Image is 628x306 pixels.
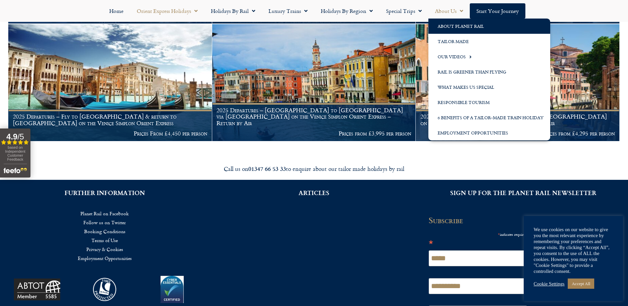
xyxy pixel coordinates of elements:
[420,130,615,137] p: Prices from £4,295 per person
[10,190,199,196] h2: FURTHER INFORMATION
[248,164,286,173] strong: 01347 66 53 33
[10,227,199,236] a: Booking Conditions
[314,3,379,19] a: Holidays by Region
[10,245,199,254] a: Privacy & Cookies
[13,130,208,137] p: Prices From £4,450 per person
[10,209,199,263] nav: Menu
[217,130,411,137] p: Prices from £3,995 per person
[262,3,314,19] a: Luxury Trains
[568,279,594,289] a: Accept All
[416,24,620,141] a: 2025 Departures – [GEOGRAPHIC_DATA] to [GEOGRAPHIC_DATA] on the Venice Simplon Orient Express – r...
[10,209,199,218] a: Planet Rail on Facebook
[204,3,262,19] a: Holidays by Rail
[13,113,208,126] h1: 2025 Departures – Fly to [GEOGRAPHIC_DATA] & return to [GEOGRAPHIC_DATA] on the Venice Simplon Or...
[3,3,625,19] nav: Menu
[428,49,550,64] a: Our Videos
[428,64,550,79] a: Rail is Greener than Flying
[379,3,428,19] a: Special Trips
[429,216,531,225] h2: Subscribe
[219,190,409,196] h2: ARTICLES
[429,190,618,196] h2: SIGN UP FOR THE PLANET RAIL NEWSLETTER
[428,3,470,19] a: About Us
[10,236,199,245] a: Terms of Use
[428,34,550,49] a: Tailor Made
[217,107,411,127] h1: 2025 Departures – [GEOGRAPHIC_DATA] to [GEOGRAPHIC_DATA] via [GEOGRAPHIC_DATA] on the Venice Simp...
[428,110,550,125] a: 6 Benefits of a Tailor-Made Train Holiday
[470,3,525,19] a: Start your Journey
[10,218,199,227] a: Follow us on Twitter
[416,24,619,141] img: Channel street, Venice Orient Express
[428,125,550,140] a: Employment Opportunities
[130,3,204,19] a: Orient Express Holidays
[129,165,500,173] div: Call us on to enquire about our tailor made holidays by rail
[8,24,212,141] img: venice aboard the Orient Express
[534,227,613,274] div: We use cookies on our website to give you the most relevant experience by remembering your prefer...
[534,281,564,287] a: Cookie Settings
[429,230,527,238] div: indicates required
[8,24,212,141] a: 2025 Departures – Fly to [GEOGRAPHIC_DATA] & return to [GEOGRAPHIC_DATA] on the Venice Simplon Or...
[428,19,550,34] a: About Planet Rail
[428,95,550,110] a: Responsible Tourism
[428,19,550,140] ul: About Us
[103,3,130,19] a: Home
[212,24,416,141] a: 2025 Departures – [GEOGRAPHIC_DATA] to [GEOGRAPHIC_DATA] via [GEOGRAPHIC_DATA] on the Venice Simp...
[10,254,199,263] a: Employment Opportunities
[420,113,615,126] h1: 2025 Departures – [GEOGRAPHIC_DATA] to [GEOGRAPHIC_DATA] on the Venice Simplon Orient Express – r...
[428,79,550,95] a: What Makes us Special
